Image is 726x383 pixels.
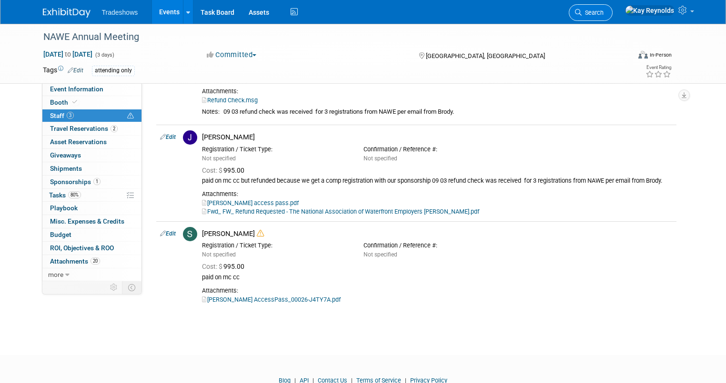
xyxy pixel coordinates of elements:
[363,146,511,153] div: Confirmation / Reference #:
[42,136,141,148] a: Asset Reservations
[42,228,141,241] a: Budget
[202,208,479,215] a: Fwd_ FW_ Refund Requested - The National Association of Waterfront Employers [PERSON_NAME].pdf
[42,162,141,175] a: Shipments
[42,122,141,135] a: Travel Reservations2
[363,155,397,162] span: Not specified
[50,217,124,225] span: Misc. Expenses & Credits
[426,52,545,59] span: [GEOGRAPHIC_DATA], [GEOGRAPHIC_DATA]
[50,244,114,252] span: ROI, Objectives & ROO
[202,242,349,249] div: Registration / Ticket Type:
[48,271,63,278] span: more
[92,66,135,76] div: attending only
[363,242,511,249] div: Confirmation / Reference #:
[160,230,176,237] a: Edit
[638,51,648,59] img: Format-Inperson.png
[43,65,83,76] td: Tags
[202,190,673,198] div: Attachments:
[202,155,236,162] span: Not specified
[625,5,675,16] img: Kay Reynolds
[50,178,101,186] span: Sponsorships
[569,4,613,21] a: Search
[202,146,349,153] div: Registration / Ticket Type:
[202,263,223,270] span: Cost: $
[67,112,74,119] span: 3
[43,50,93,59] span: [DATE] [DATE]
[49,191,81,199] span: Tasks
[50,204,78,212] span: Playbook
[50,112,74,119] span: Staff
[42,149,141,162] a: Giveaways
[50,85,103,93] span: Event Information
[42,242,141,255] a: ROI, Objectives & ROO
[72,99,77,105] i: Booth reservation complete
[43,8,91,18] img: ExhibitDay
[42,176,141,188] a: Sponsorships1
[93,178,101,185] span: 1
[257,230,264,237] i: Double-book Warning!
[202,167,248,174] span: 995.00
[94,52,114,58] span: (3 days)
[50,138,107,146] span: Asset Reservations
[50,165,82,172] span: Shipments
[50,231,71,238] span: Budget
[68,191,81,198] span: 80%
[202,199,299,206] a: [PERSON_NAME] access pass.pdf
[68,67,83,74] a: Edit
[202,251,236,258] span: Not specified
[649,51,672,59] div: In-Person
[42,202,141,215] a: Playbook
[106,281,122,294] td: Personalize Event Tab Strip
[91,257,100,265] span: 20
[42,83,141,96] a: Event Information
[202,88,673,95] div: Attachments:
[42,215,141,228] a: Misc. Expenses & Credits
[63,50,72,58] span: to
[42,268,141,281] a: more
[42,255,141,268] a: Attachments20
[127,112,134,120] span: Potential Scheduling Conflict -- at least one attendee is tagged in another overlapping event.
[202,229,673,238] div: [PERSON_NAME]
[202,133,673,142] div: [PERSON_NAME]
[203,50,260,60] button: Committed
[582,9,604,16] span: Search
[160,134,176,140] a: Edit
[50,98,79,106] span: Booth
[50,125,118,132] span: Travel Reservations
[202,97,258,104] a: Refund Check.msg
[102,9,138,16] span: Tradeshows
[40,29,618,46] div: NAWE Annual Meeting
[202,167,223,174] span: Cost: $
[111,125,118,132] span: 2
[202,177,673,185] div: paid on mc cc but refunded because we get a comp registration with our sponsorship 09 03 refund c...
[363,251,397,258] span: Not specified
[202,287,673,295] div: Attachments:
[122,281,141,294] td: Toggle Event Tabs
[202,263,248,270] span: 995.00
[50,257,100,265] span: Attachments
[223,108,673,116] div: 09 03 refund check was received for 3 registrations from NAWE per email from Brody.
[645,65,671,70] div: Event Rating
[202,108,220,116] div: Notes:
[50,151,81,159] span: Giveaways
[183,227,197,241] img: S.jpg
[42,189,141,202] a: Tasks80%
[183,130,197,145] img: J.jpg
[579,49,672,64] div: Event Format
[42,109,141,122] a: Staff3
[202,274,673,282] div: paid on mc cc
[42,96,141,109] a: Booth
[202,296,341,303] a: [PERSON_NAME] AccessPass_00026-J4TY7A.pdf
